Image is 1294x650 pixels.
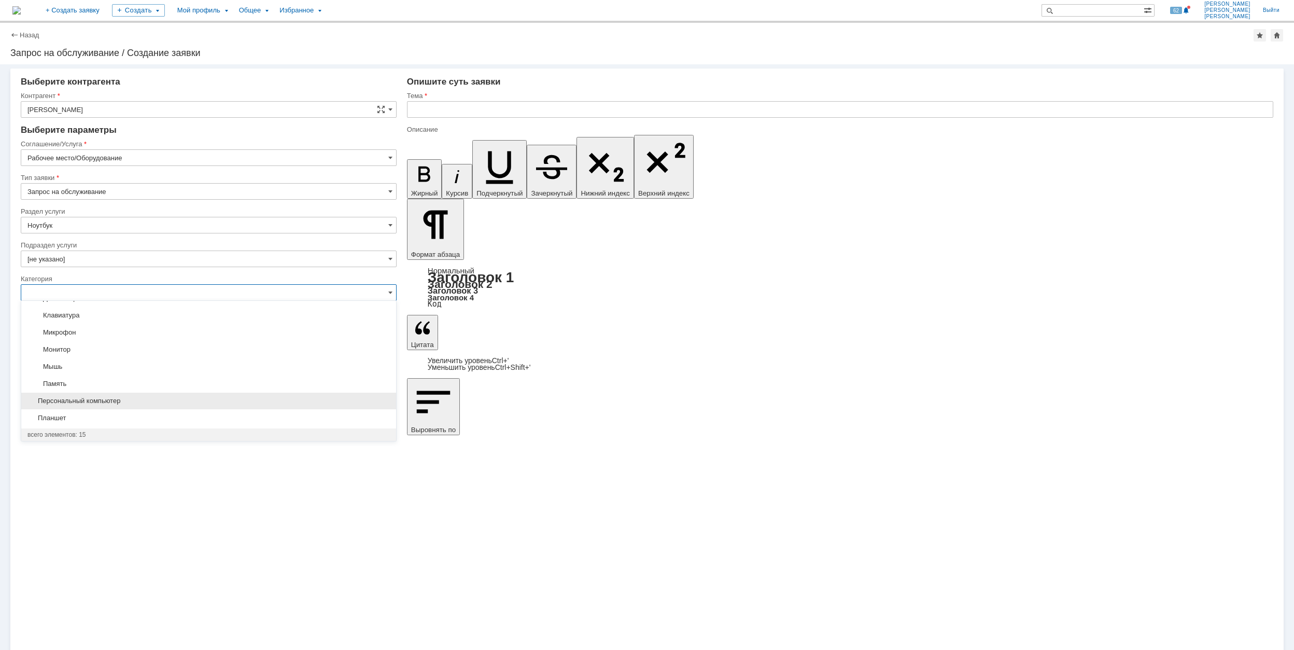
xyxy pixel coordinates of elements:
[21,174,395,181] div: Тип заявки
[21,77,120,87] span: Выберите контрагента
[27,363,390,371] span: Мышь
[27,345,390,354] span: Монитор
[411,426,456,434] span: Выровнять по
[428,356,509,365] a: Increase
[20,31,39,39] a: Назад
[428,363,531,371] a: Decrease
[407,159,442,199] button: Жирный
[407,126,1271,133] div: Описание
[446,189,468,197] span: Курсив
[12,6,21,15] a: Перейти на домашнюю страницу
[377,105,385,114] span: Сложная форма
[1254,29,1266,42] div: Добавить в избранное
[476,189,523,197] span: Подчеркнутый
[428,269,514,285] a: Заголовок 1
[1204,1,1250,7] span: [PERSON_NAME]
[407,92,1271,99] div: Тема
[21,242,395,248] div: Подраздел услуги
[407,357,1273,371] div: Цитата
[27,311,390,320] span: Клавиатура
[407,267,1273,308] div: Формат абзаца
[1204,13,1250,20] span: [PERSON_NAME]
[495,363,531,371] span: Ctrl+Shift+'
[12,6,21,15] img: logo
[638,189,690,197] span: Верхний индекс
[21,92,395,99] div: Контрагент
[407,77,501,87] span: Опишите суть заявки
[492,356,509,365] span: Ctrl+'
[428,293,474,302] a: Заголовок 4
[1204,7,1250,13] span: [PERSON_NAME]
[407,315,438,350] button: Цитата
[411,341,434,349] span: Цитата
[411,189,438,197] span: Жирный
[428,299,442,309] a: Код
[27,414,390,422] span: Планшет
[531,189,572,197] span: Зачеркнутый
[527,145,576,199] button: Зачеркнутый
[428,286,478,295] a: Заголовок 3
[634,135,694,199] button: Верхний индекс
[10,48,1284,58] div: Запрос на обслуживание / Создание заявки
[27,328,390,337] span: Микрофон
[112,4,165,17] div: Создать
[407,378,460,435] button: Выровнять по
[1170,7,1182,14] span: 62
[1271,29,1283,42] div: Сделать домашней страницей
[407,199,464,260] button: Формат абзаца
[428,278,493,290] a: Заголовок 2
[21,208,395,215] div: Раздел услуги
[442,164,472,199] button: Курсив
[576,137,634,199] button: Нижний индекс
[27,380,390,388] span: Память
[428,266,474,275] a: Нормальный
[472,140,527,199] button: Подчеркнутый
[411,251,460,258] span: Формат абзаца
[27,431,390,439] div: всего элементов: 15
[21,275,395,282] div: Категория
[581,189,630,197] span: Нижний индекс
[21,141,395,147] div: Соглашение/Услуга
[1144,5,1154,15] span: Расширенный поиск
[21,125,117,135] span: Выберите параметры
[27,397,390,405] span: Персональный компьютер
